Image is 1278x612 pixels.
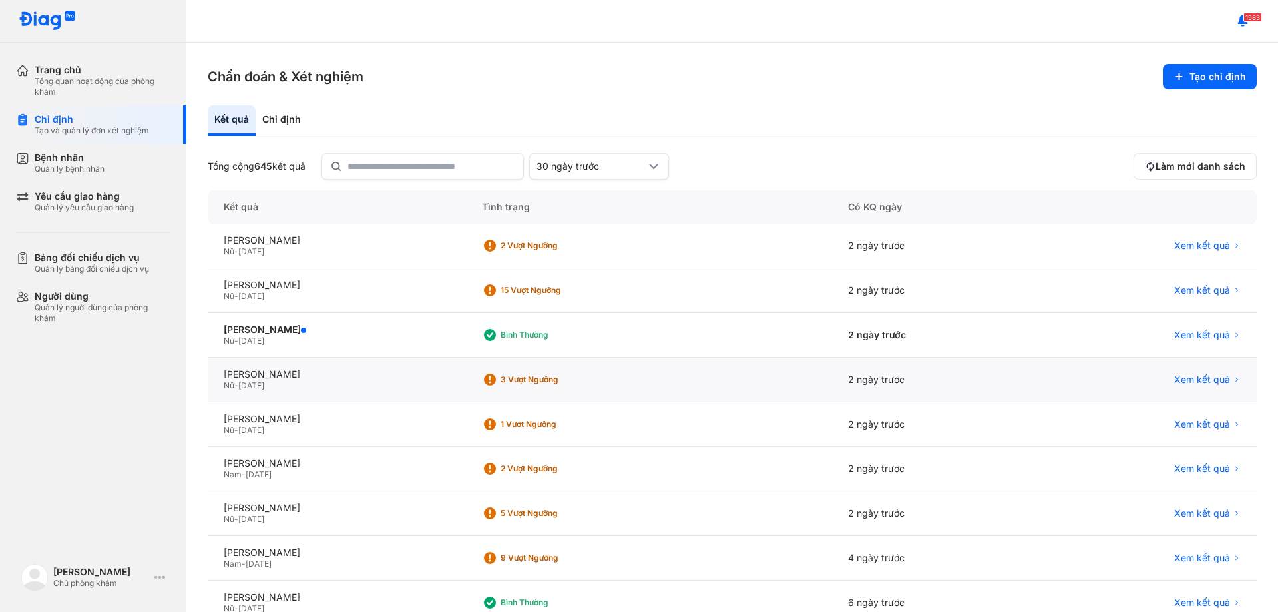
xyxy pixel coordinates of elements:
div: 30 ngày trước [536,160,646,172]
span: [DATE] [238,336,264,346]
div: Quản lý người dùng của phòng khám [35,302,170,324]
div: Bảng đối chiếu dịch vụ [35,252,149,264]
span: Nữ [224,336,234,346]
span: Nữ [224,246,234,256]
span: Nam [224,559,242,569]
div: 2 ngày trước [832,491,1034,536]
span: Xem kết quả [1174,284,1230,296]
div: 3 Vượt ngưỡng [501,374,607,385]
div: Kết quả [208,190,466,224]
div: 2 ngày trước [832,268,1034,313]
span: Nam [224,469,242,479]
span: Xem kết quả [1174,240,1230,252]
div: [PERSON_NAME] [53,566,149,578]
div: Tình trạng [466,190,832,224]
div: Tổng quan hoạt động của phòng khám [35,76,170,97]
div: [PERSON_NAME] [224,368,450,380]
span: [DATE] [238,291,264,301]
span: - [234,291,238,301]
div: Chủ phòng khám [53,578,149,589]
span: Làm mới danh sách [1156,160,1245,172]
div: Quản lý bệnh nhân [35,164,105,174]
div: Quản lý yêu cầu giao hàng [35,202,134,213]
span: - [234,514,238,524]
div: Có KQ ngày [832,190,1034,224]
span: - [234,380,238,390]
div: 2 ngày trước [832,313,1034,358]
div: Chỉ định [256,105,308,136]
div: Tạo và quản lý đơn xét nghiệm [35,125,149,136]
span: [DATE] [246,559,272,569]
span: Xem kết quả [1174,552,1230,564]
div: [PERSON_NAME] [224,547,450,559]
span: [DATE] [246,469,272,479]
span: Xem kết quả [1174,329,1230,341]
div: 2 Vượt ngưỡng [501,463,607,474]
div: Kết quả [208,105,256,136]
span: [DATE] [238,514,264,524]
span: [DATE] [238,380,264,390]
span: Xem kết quả [1174,374,1230,386]
span: Nữ [224,291,234,301]
div: Bệnh nhân [35,152,105,164]
div: Trang chủ [35,64,170,76]
span: Xem kết quả [1174,597,1230,609]
div: Yêu cầu giao hàng [35,190,134,202]
div: [PERSON_NAME] [224,279,450,291]
h3: Chẩn đoán & Xét nghiệm [208,67,363,86]
span: 645 [254,160,272,172]
div: 4 ngày trước [832,536,1034,581]
span: Xem kết quả [1174,507,1230,519]
div: 15 Vượt ngưỡng [501,285,607,296]
div: Quản lý bảng đối chiếu dịch vụ [35,264,149,274]
div: 2 ngày trước [832,358,1034,402]
div: Tổng cộng kết quả [208,160,306,172]
span: Nữ [224,425,234,435]
img: logo [19,11,76,31]
div: [PERSON_NAME] [224,324,450,336]
img: logo [21,564,48,591]
div: Chỉ định [35,113,149,125]
div: [PERSON_NAME] [224,458,450,469]
div: Bình thường [501,330,607,340]
div: 2 ngày trước [832,224,1034,268]
div: 2 ngày trước [832,402,1034,447]
div: 2 Vượt ngưỡng [501,240,607,251]
span: - [234,336,238,346]
span: Xem kết quả [1174,463,1230,475]
div: [PERSON_NAME] [224,413,450,425]
span: [DATE] [238,246,264,256]
button: Tạo chỉ định [1163,64,1257,89]
span: Xem kết quả [1174,418,1230,430]
span: - [234,425,238,435]
span: - [242,469,246,479]
span: Nữ [224,514,234,524]
div: 9 Vượt ngưỡng [501,553,607,563]
span: - [234,246,238,256]
div: [PERSON_NAME] [224,234,450,246]
div: 5 Vượt ngưỡng [501,508,607,519]
span: Nữ [224,380,234,390]
span: 1583 [1243,13,1262,22]
div: [PERSON_NAME] [224,591,450,603]
div: Bình thường [501,597,607,608]
div: 1 Vượt ngưỡng [501,419,607,430]
div: [PERSON_NAME] [224,502,450,514]
span: - [242,559,246,569]
div: 2 ngày trước [832,447,1034,491]
div: Người dùng [35,290,170,302]
span: [DATE] [238,425,264,435]
button: Làm mới danh sách [1134,153,1257,180]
